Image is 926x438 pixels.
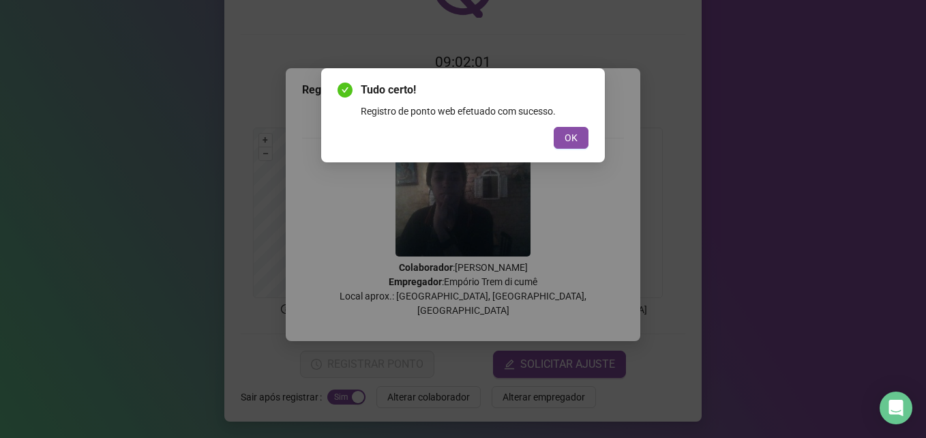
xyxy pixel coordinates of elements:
[880,392,912,424] div: Open Intercom Messenger
[361,82,588,98] span: Tudo certo!
[338,83,353,98] span: check-circle
[554,127,588,149] button: OK
[361,104,588,119] div: Registro de ponto web efetuado com sucesso.
[565,130,578,145] span: OK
